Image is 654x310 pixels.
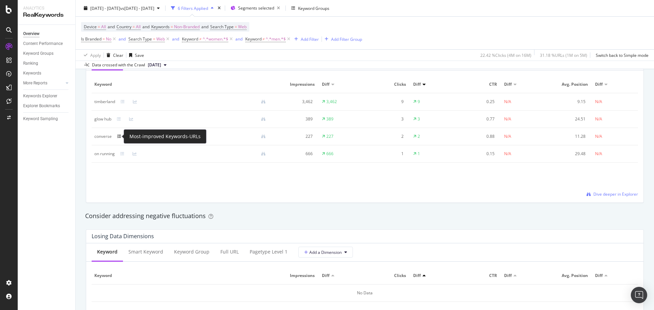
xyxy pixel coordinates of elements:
[368,99,404,105] div: 9
[182,36,198,42] span: Keyword
[129,132,201,141] div: Most-improved Keywords-URLs
[458,81,497,87] span: CTR
[199,36,202,42] span: ≠
[23,93,71,100] a: Keywords Explorer
[550,151,586,157] div: 29.48
[23,93,57,100] div: Keywords Explorer
[98,24,100,30] span: =
[23,102,71,110] a: Explorer Bookmarks
[458,273,497,279] span: CTR
[228,3,283,14] button: Segments selected
[23,50,53,57] div: Keyword Groups
[23,50,71,57] a: Keyword Groups
[94,151,115,157] div: on running
[298,5,329,11] div: Keyword Groups
[128,36,152,42] span: Search Type
[413,273,421,279] span: Diff
[168,3,216,14] button: 6 Filters Applied
[595,99,602,105] div: N/A
[245,36,262,42] span: Keyword
[504,151,511,157] div: N/A
[326,99,337,105] div: 3,462
[413,81,421,87] span: Diff
[504,133,511,140] div: N/A
[210,24,234,30] span: Search Type
[322,81,329,87] span: Diff
[418,151,420,157] div: 1
[326,116,333,122] div: 389
[23,60,71,67] a: Ranking
[587,191,638,197] a: Dive deeper in Explorer
[94,273,269,279] span: Keyword
[277,133,313,140] div: 227
[108,24,115,30] span: and
[171,24,173,30] span: =
[101,22,106,32] span: All
[550,99,586,105] div: 9.15
[133,24,135,30] span: =
[298,247,353,258] button: Add a Dimension
[368,81,406,87] span: Clicks
[504,273,512,279] span: Diff
[136,22,141,32] span: All
[458,151,495,157] div: 0.15
[23,5,70,11] div: Analytics
[174,248,209,255] div: Keyword Group
[92,62,145,68] div: Data crossed with the Crawl
[92,233,154,240] div: Losing Data Dimensions
[596,52,649,58] div: Switch back to Simple mode
[94,81,269,87] span: Keyword
[458,133,495,140] div: 0.88
[153,36,155,42] span: =
[263,36,265,42] span: ≠
[289,3,332,14] button: Keyword Groups
[81,36,102,42] span: Is Branded
[120,5,154,11] span: vs [DATE] - [DATE]
[277,99,313,105] div: 3,462
[418,133,420,140] div: 2
[277,81,315,87] span: Impressions
[104,50,123,61] button: Clear
[550,133,586,140] div: 11.28
[23,70,41,77] div: Keywords
[595,81,603,87] span: Diff
[203,34,228,44] span: ^.*women.*$
[94,99,115,105] div: timberland
[277,116,313,122] div: 389
[292,35,319,43] button: Add Filter
[368,116,404,122] div: 3
[238,22,247,32] span: Web
[119,36,126,42] button: and
[90,52,101,58] div: Apply
[178,5,208,11] div: 6 Filters Applied
[480,52,531,58] div: 22.42 % Clicks ( 4M on 16M )
[540,52,587,58] div: 31.18 % URLs ( 1M on 5M )
[631,287,647,303] div: Open Intercom Messenger
[135,52,144,58] div: Save
[94,116,111,122] div: glow hub
[550,81,588,87] span: Avg. Position
[458,116,495,122] div: 0.77
[106,34,111,44] span: No
[326,151,333,157] div: 666
[172,36,179,42] button: and
[235,36,243,42] button: and
[322,273,329,279] span: Diff
[368,133,404,140] div: 2
[504,99,511,105] div: N/A
[148,62,161,68] span: 2025 Aug. 12th
[113,52,123,58] div: Clear
[23,60,38,67] div: Ranking
[116,24,131,30] span: Country
[368,151,404,157] div: 1
[504,116,511,122] div: N/A
[128,248,163,255] div: Smart Keyword
[326,133,333,140] div: 227
[550,116,586,122] div: 24.51
[23,80,47,87] div: More Reports
[277,151,313,157] div: 666
[142,24,150,30] span: and
[85,212,644,221] div: Consider addressing negative fluctuations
